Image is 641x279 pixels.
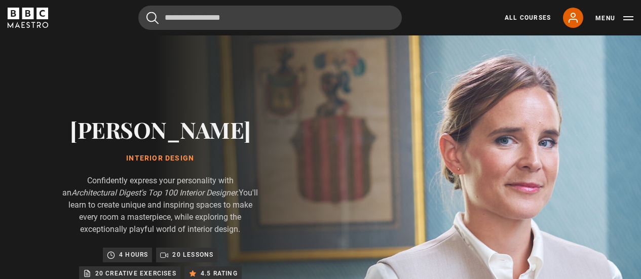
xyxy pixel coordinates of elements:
p: Confidently express your personality with an You'll learn to create unique and inspiring spaces t... [61,175,260,235]
p: 20 creative exercises [95,268,176,278]
p: 4 hours [119,250,148,260]
button: Submit the search query [146,12,159,24]
button: Toggle navigation [595,13,633,23]
input: Search [138,6,402,30]
h1: Interior Design [61,154,260,163]
p: 4.5 rating [201,268,238,278]
p: 20 lessons [172,250,213,260]
a: All Courses [505,13,551,22]
svg: BBC Maestro [8,8,48,28]
i: Architectural Digest's Top 100 Interior Designer. [71,188,239,197]
h2: [PERSON_NAME] [61,116,260,142]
